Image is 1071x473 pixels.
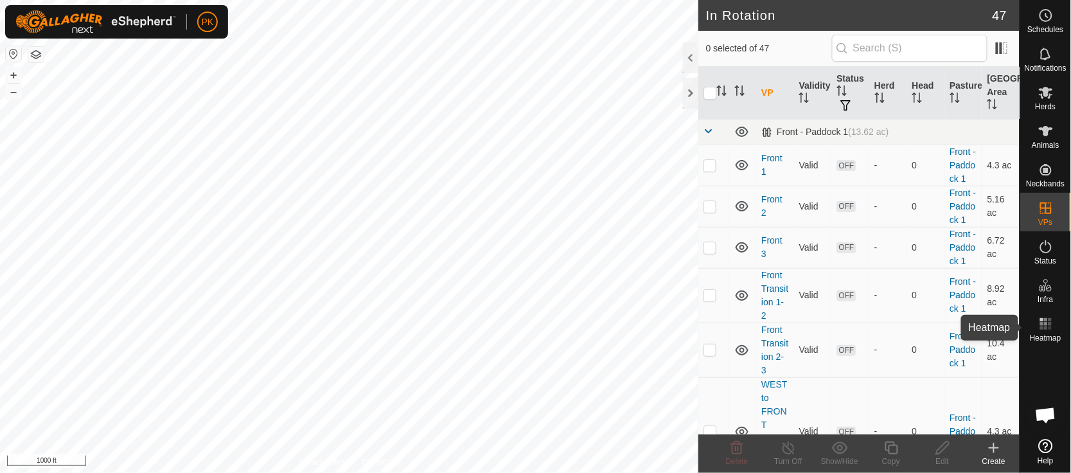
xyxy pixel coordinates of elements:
a: Front Transition 1-2 [761,270,788,321]
span: 47 [993,6,1007,25]
div: - [874,200,902,213]
div: Copy [865,456,917,467]
p-sorticon: Activate to sort [734,87,745,98]
p-sorticon: Activate to sort [836,87,847,98]
a: Front - Paddock 1 [950,413,976,450]
td: 0 [907,323,944,377]
td: Valid [793,186,831,227]
p-sorticon: Activate to sort [874,94,885,105]
button: + [6,67,21,83]
td: 4.3 ac [982,145,1020,186]
button: Map Layers [28,47,44,62]
a: Privacy Policy [298,456,346,468]
div: Create [968,456,1020,467]
div: - [874,289,902,302]
a: Front 3 [761,235,783,259]
td: Valid [793,323,831,377]
span: Neckbands [1026,180,1065,188]
td: 0 [907,227,944,268]
a: Front 1 [761,153,783,177]
span: 0 selected of 47 [706,42,832,55]
p-sorticon: Activate to sort [950,94,960,105]
span: Delete [726,457,748,466]
td: 0 [907,268,944,323]
span: Notifications [1025,64,1067,72]
span: OFF [836,160,856,171]
td: Valid [793,268,831,323]
td: 10.4 ac [982,323,1020,377]
div: - [874,241,902,254]
span: Heatmap [1030,334,1061,342]
p-sorticon: Activate to sort [912,94,922,105]
a: Front - Paddock 1 [950,331,976,368]
div: Edit [917,456,968,467]
a: Front 2 [761,194,783,218]
span: OFF [836,345,856,356]
span: VPs [1038,219,1052,226]
a: Front - Paddock 1 [950,229,976,266]
div: Turn Off [763,456,814,467]
h2: In Rotation [706,8,993,23]
div: Front - Paddock 1 [761,127,889,138]
td: 6.72 ac [982,227,1020,268]
span: OFF [836,201,856,212]
input: Search (S) [832,35,987,62]
a: Front - Paddock 1 [950,276,976,314]
th: Head [907,67,944,120]
a: Front - Paddock 1 [950,147,976,184]
a: Open chat [1027,396,1065,434]
span: Schedules [1027,26,1063,33]
div: - [874,343,902,357]
span: Infra [1038,296,1053,303]
p-sorticon: Activate to sort [716,87,727,98]
a: Front Transition 2-3 [761,325,788,375]
a: Contact Us [362,456,400,468]
th: Herd [869,67,907,120]
span: Help [1038,457,1054,465]
a: Front - Paddock 1 [950,188,976,225]
span: OFF [836,290,856,301]
button: – [6,84,21,100]
p-sorticon: Activate to sort [799,94,809,105]
a: Help [1020,434,1071,470]
div: - [874,425,902,438]
td: 0 [907,186,944,227]
button: Reset Map [6,46,21,62]
span: PK [202,15,214,29]
td: 0 [907,145,944,186]
span: OFF [836,427,856,438]
td: Valid [793,227,831,268]
span: OFF [836,242,856,253]
td: 8.92 ac [982,268,1020,323]
th: Pasture [944,67,982,120]
th: [GEOGRAPHIC_DATA] Area [982,67,1020,120]
img: Gallagher Logo [15,10,176,33]
td: 5.16 ac [982,186,1020,227]
div: Show/Hide [814,456,865,467]
span: Status [1034,257,1056,265]
th: Validity [793,67,831,120]
p-sorticon: Activate to sort [987,101,997,111]
th: VP [756,67,794,120]
span: Animals [1032,141,1059,149]
div: - [874,159,902,172]
td: Valid [793,145,831,186]
span: Herds [1035,103,1056,111]
span: (13.62 ac) [848,127,889,137]
th: Status [831,67,869,120]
